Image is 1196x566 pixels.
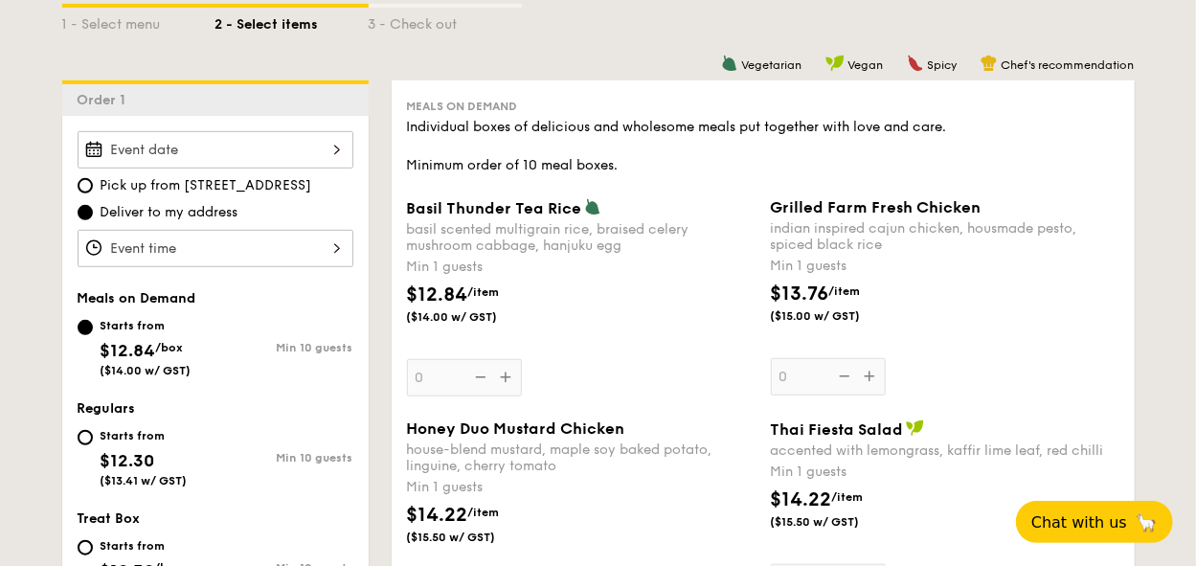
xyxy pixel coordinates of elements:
[981,55,998,72] img: icon-chef-hat.a58ddaea.svg
[1016,501,1173,543] button: Chat with us🦙
[771,283,829,306] span: $13.76
[78,290,196,306] span: Meals on Demand
[215,8,369,34] div: 2 - Select items
[771,514,901,530] span: ($15.50 w/ GST)
[829,284,861,298] span: /item
[771,257,1119,276] div: Min 1 guests
[78,178,93,193] input: Pick up from [STREET_ADDRESS]
[78,540,93,555] input: Starts from$10.30/box($11.23 w/ GST)Min 10 guests
[78,510,141,527] span: Treat Box
[1135,511,1158,533] span: 🦙
[848,58,884,72] span: Vegan
[771,308,901,324] span: ($15.00 w/ GST)
[1031,513,1127,532] span: Chat with us
[721,55,738,72] img: icon-vegetarian.fe4039eb.svg
[78,205,93,220] input: Deliver to my address
[771,442,1119,459] div: accented with lemongrass, kaffir lime leaf, red chilli
[407,309,537,325] span: ($14.00 w/ GST)
[101,474,188,487] span: ($13.41 w/ GST)
[101,176,312,195] span: Pick up from [STREET_ADDRESS]
[78,400,136,417] span: Regulars
[215,451,353,464] div: Min 10 guests
[407,441,756,474] div: house-blend mustard, maple soy baked potato, linguine, cherry tomato
[78,92,134,108] span: Order 1
[101,538,187,554] div: Starts from
[78,131,353,169] input: Event date
[407,419,625,438] span: Honey Duo Mustard Chicken
[101,203,238,222] span: Deliver to my address
[101,340,156,361] span: $12.84
[906,419,925,437] img: icon-vegan.f8ff3823.svg
[407,118,1119,175] div: Individual boxes of delicious and wholesome meals put together with love and care. Minimum order ...
[62,8,215,34] div: 1 - Select menu
[78,230,353,267] input: Event time
[369,8,522,34] div: 3 - Check out
[407,478,756,497] div: Min 1 guests
[928,58,958,72] span: Spicy
[101,318,192,333] div: Starts from
[101,450,155,471] span: $12.30
[771,420,904,439] span: Thai Fiesta Salad
[1002,58,1135,72] span: Chef's recommendation
[101,428,188,443] div: Starts from
[407,258,756,277] div: Min 1 guests
[407,221,756,254] div: basil scented multigrain rice, braised celery mushroom cabbage, hanjuku egg
[407,504,468,527] span: $14.22
[584,198,601,215] img: icon-vegetarian.fe4039eb.svg
[771,220,1119,253] div: indian inspired cajun chicken, housmade pesto, spiced black rice
[907,55,924,72] img: icon-spicy.37a8142b.svg
[156,341,184,354] span: /box
[468,506,500,519] span: /item
[771,198,982,216] span: Grilled Farm Fresh Chicken
[407,199,582,217] span: Basil Thunder Tea Rice
[215,341,353,354] div: Min 10 guests
[78,320,93,335] input: Starts from$12.84/box($14.00 w/ GST)Min 10 guests
[825,55,845,72] img: icon-vegan.f8ff3823.svg
[468,285,500,299] span: /item
[407,530,537,545] span: ($15.50 w/ GST)
[742,58,802,72] span: Vegetarian
[407,100,518,113] span: Meals on Demand
[101,364,192,377] span: ($14.00 w/ GST)
[771,488,832,511] span: $14.22
[832,490,864,504] span: /item
[407,283,468,306] span: $12.84
[78,430,93,445] input: Starts from$12.30($13.41 w/ GST)Min 10 guests
[771,463,1119,482] div: Min 1 guests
